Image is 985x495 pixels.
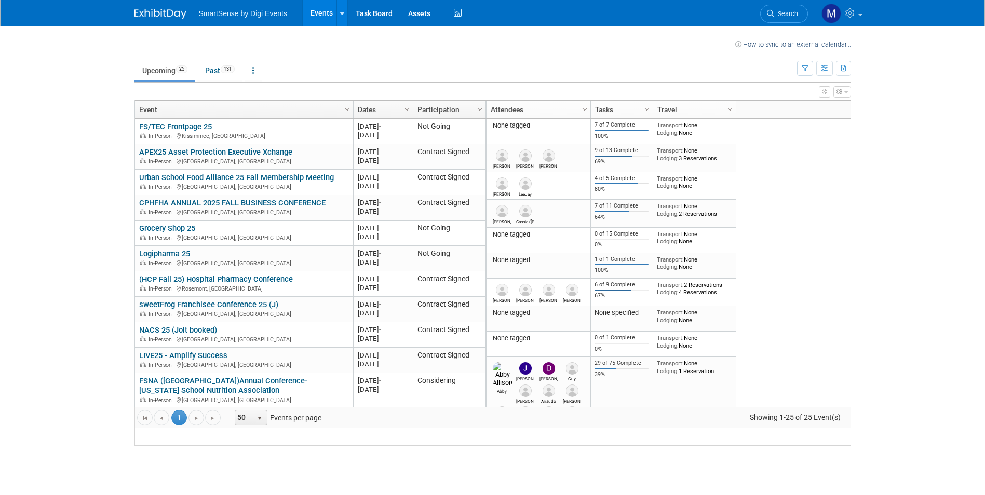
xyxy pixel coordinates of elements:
div: 29 of 75 Complete [595,360,649,367]
div: [DATE] [358,385,408,394]
a: FSNA ([GEOGRAPHIC_DATA])Annual Conference- [US_STATE] School Nutrition Association [139,376,307,395]
div: 4 of 5 Complete [595,175,649,182]
div: 0 of 15 Complete [595,230,649,238]
a: Grocery Shop 25 [139,224,195,233]
div: None None [657,309,732,324]
a: Past131 [197,61,242,80]
span: In-Person [149,158,175,165]
a: Travel [657,101,729,118]
img: Amy Berry [496,284,508,296]
img: Fran Tasker [519,384,532,397]
div: [GEOGRAPHIC_DATA], [GEOGRAPHIC_DATA] [139,335,348,343]
div: Alex Yang [516,162,534,169]
span: In-Person [149,311,175,318]
div: [DATE] [358,376,408,385]
a: How to sync to an external calendar... [735,40,851,48]
div: [DATE] [358,325,408,334]
td: Contract Signed [413,271,485,297]
div: None 2 Reservations [657,202,732,217]
div: Ariaudo Joe [539,397,558,404]
span: In-Person [149,285,175,292]
img: ExhibitDay [134,9,186,19]
img: Guy Yehiav [566,362,578,375]
span: Transport: [657,309,684,316]
a: Event [139,101,346,118]
div: 67% [595,292,649,299]
div: [DATE] [358,182,408,190]
span: Lodging: [657,155,679,162]
div: [GEOGRAPHIC_DATA], [GEOGRAPHIC_DATA] [139,233,348,242]
div: [GEOGRAPHIC_DATA], [GEOGRAPHIC_DATA] [139,258,348,267]
div: None tagged [490,256,586,264]
span: Column Settings [726,105,734,114]
span: Column Settings [581,105,589,114]
img: In-Person Event [140,260,146,265]
span: Transport: [657,121,684,129]
span: Lodging: [657,317,679,324]
div: [DATE] [358,309,408,318]
span: - [379,173,381,181]
div: Guy Yehiav [563,375,581,381]
div: None None [657,230,732,245]
td: Contract Signed [413,195,485,221]
div: Rosemont, [GEOGRAPHIC_DATA] [139,284,348,293]
a: APEX25 Asset Protection Executive Xchange [139,147,292,157]
img: Jeff Eltringham [519,362,532,375]
div: 100% [595,133,649,140]
div: [GEOGRAPHIC_DATA], [GEOGRAPHIC_DATA] [139,395,348,404]
img: In-Person Event [140,285,146,291]
div: 100% [595,267,649,274]
div: Carissa Conlee [563,296,581,303]
div: None None [657,121,732,136]
span: Lodging: [657,367,679,375]
div: Jim Lewis [493,217,511,224]
span: - [379,377,381,384]
img: Dan Tiernan [543,362,555,375]
img: Ariaudo Joe [543,384,555,397]
img: In-Person Event [140,184,146,189]
span: Go to the first page [141,414,149,422]
a: Dates [358,101,406,118]
a: Column Settings [342,101,353,116]
div: None 3 Reservations [657,147,732,162]
div: [DATE] [358,198,408,207]
img: In-Person Event [140,235,146,240]
span: In-Person [149,260,175,267]
div: LeeJay Moreno [516,190,534,197]
span: In-Person [149,397,175,404]
div: Hackbart Jeff [516,296,534,303]
a: Urban School Food Alliance 25 Fall Membership Meeting [139,173,334,182]
a: CPHFHA ANNUAL 2025 FALL BUSINESS CONFERENCE [139,198,326,208]
img: Carissa Conlee [566,284,578,296]
span: Column Settings [476,105,484,114]
span: Transport: [657,360,684,367]
img: Jim Lewis [496,205,508,217]
span: - [379,326,381,334]
img: McKinzie Kistler [821,4,841,23]
a: Go to the first page [137,410,153,425]
img: Sara Kaster [543,149,555,162]
a: Go to the previous page [154,410,169,425]
img: Dana Deignan [543,284,555,296]
div: [DATE] [358,173,408,182]
a: Column Settings [579,101,590,116]
div: [DATE] [358,131,408,140]
span: - [379,199,381,207]
div: None None [657,334,732,349]
img: In-Person Event [140,336,146,341]
span: Column Settings [343,105,352,114]
td: Contract Signed [413,170,485,195]
span: In-Person [149,336,175,343]
div: None 1 Reservation [657,360,732,375]
div: 39% [595,371,649,378]
div: Abby Allison [493,387,511,394]
div: Sara Kaster [539,162,558,169]
a: Attendees [491,101,584,118]
span: - [379,122,381,130]
div: [DATE] [358,249,408,258]
a: (HCP Fall 25) Hospital Pharmacy Conference [139,274,293,284]
a: sweetFrog Franchisee Conference 25 (J) [139,300,278,309]
div: [GEOGRAPHIC_DATA], [GEOGRAPHIC_DATA] [139,360,348,369]
a: NACS 25 (Jolt booked) [139,325,217,335]
td: Contract Signed [413,144,485,170]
